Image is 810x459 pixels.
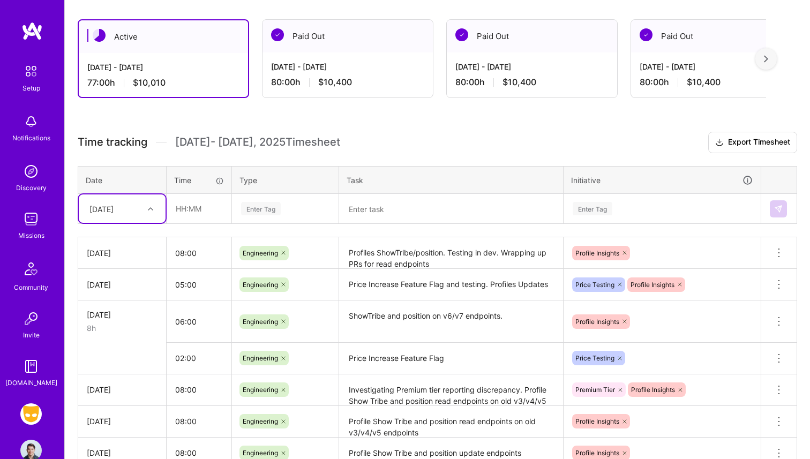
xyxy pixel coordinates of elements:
div: [DOMAIN_NAME] [5,377,57,388]
input: HH:MM [167,344,231,372]
input: HH:MM [167,194,231,223]
img: Invite [20,308,42,329]
div: [DATE] [87,279,157,290]
div: Active [79,20,248,53]
div: Time [174,175,224,186]
div: [DATE] [87,309,157,320]
div: Paid Out [631,20,801,52]
textarea: Price Increase Feature Flag [340,344,562,373]
span: Engineering [243,318,278,326]
img: Paid Out [640,28,652,41]
div: 80:00 h [640,77,793,88]
div: Enter Tag [573,200,612,217]
span: Price Testing [575,354,614,362]
span: Time tracking [78,136,147,149]
span: Profile Insights [631,281,674,289]
span: $10,400 [318,77,352,88]
div: 77:00 h [87,77,239,88]
img: teamwork [20,208,42,230]
th: Date [78,166,167,194]
div: Paid Out [262,20,433,52]
a: Grindr: Mobile + BE + Cloud [18,403,44,425]
textarea: Profiles ShowTribe/position. Testing in dev. Wrapping up PRs for read endpoints [340,238,562,268]
span: Engineering [243,449,278,457]
img: Grindr: Mobile + BE + Cloud [20,403,42,425]
input: HH:MM [167,270,231,299]
img: Submit [774,205,783,213]
textarea: ShowTribe and position on v6/v7 endpoints. [340,302,562,342]
img: bell [20,111,42,132]
div: Setup [22,82,40,94]
textarea: Investigating Premium tier reporting discrepancy. Profile Show Tribe and position read endpoints ... [340,375,562,405]
div: [DATE] - [DATE] [87,62,239,73]
img: setup [20,60,42,82]
input: HH:MM [167,307,231,336]
div: Missions [18,230,44,241]
div: 80:00 h [271,77,424,88]
span: Engineering [243,417,278,425]
span: Profile Insights [575,318,619,326]
span: Engineering [243,354,278,362]
img: Paid Out [455,28,468,41]
img: right [764,55,768,63]
span: Profile Insights [631,386,675,394]
th: Type [232,166,339,194]
textarea: Price Increase Feature Flag and testing. Profiles Updates [340,270,562,299]
input: HH:MM [167,375,231,404]
div: Invite [23,329,40,341]
span: Engineering [243,249,278,257]
button: Export Timesheet [708,132,797,153]
th: Task [339,166,564,194]
span: Premium Tier [575,386,615,394]
img: discovery [20,161,42,182]
span: Price Testing [575,281,614,289]
div: [DATE] - [DATE] [271,61,424,72]
span: Engineering [243,386,278,394]
div: 8h [87,322,157,334]
span: Profile Insights [575,249,619,257]
div: Initiative [571,174,753,186]
img: Community [18,256,44,282]
div: Enter Tag [241,200,281,217]
img: logo [21,21,43,41]
div: 80:00 h [455,77,609,88]
div: [DATE] [87,384,157,395]
textarea: Profile Show Tribe and position read endpoints on old v3/v4/v5 endpoints [340,407,562,437]
div: Discovery [16,182,47,193]
img: guide book [20,356,42,377]
i: icon Chevron [148,206,153,212]
span: $10,010 [133,77,166,88]
div: [DATE] - [DATE] [640,61,793,72]
span: $10,400 [687,77,721,88]
div: Notifications [12,132,50,144]
img: Paid Out [271,28,284,41]
div: [DATE] [89,203,114,214]
i: icon Download [715,137,724,148]
span: Profile Insights [575,449,619,457]
input: HH:MM [167,407,231,435]
div: Community [14,282,48,293]
img: Active [93,29,106,42]
input: HH:MM [167,239,231,267]
div: [DATE] [87,247,157,259]
span: [DATE] - [DATE] , 2025 Timesheet [175,136,340,149]
span: Engineering [243,281,278,289]
span: Profile Insights [575,417,619,425]
span: $10,400 [502,77,536,88]
div: Paid Out [447,20,617,52]
div: [DATE] - [DATE] [455,61,609,72]
div: [DATE] [87,447,157,458]
div: [DATE] [87,416,157,427]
